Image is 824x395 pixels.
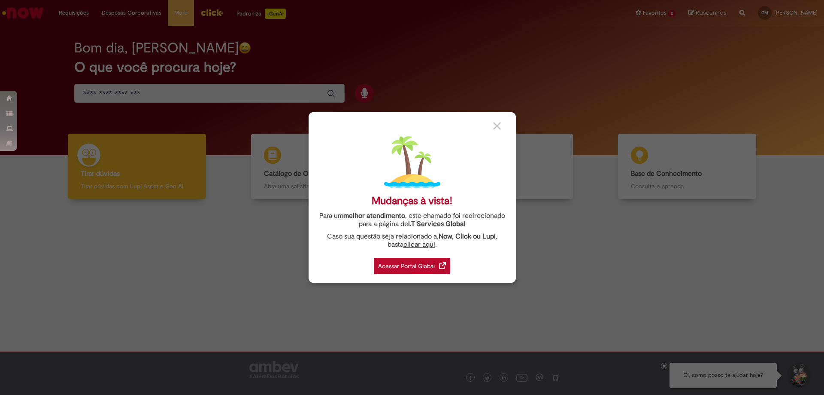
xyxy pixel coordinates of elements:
strong: .Now, Click ou Lupi [437,232,496,241]
img: redirect_link.png [439,262,446,269]
a: I.T Services Global [408,215,465,228]
div: Mudanças à vista! [372,195,452,207]
img: close_button_grey.png [493,122,501,130]
img: island.png [384,134,440,190]
div: Para um , este chamado foi redirecionado para a página de [315,212,509,228]
a: Acessar Portal Global [374,253,450,274]
div: Caso sua questão seja relacionado a , basta . [315,233,509,249]
div: Acessar Portal Global [374,258,450,274]
a: clicar aqui [403,236,435,249]
strong: melhor atendimento [343,211,405,220]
